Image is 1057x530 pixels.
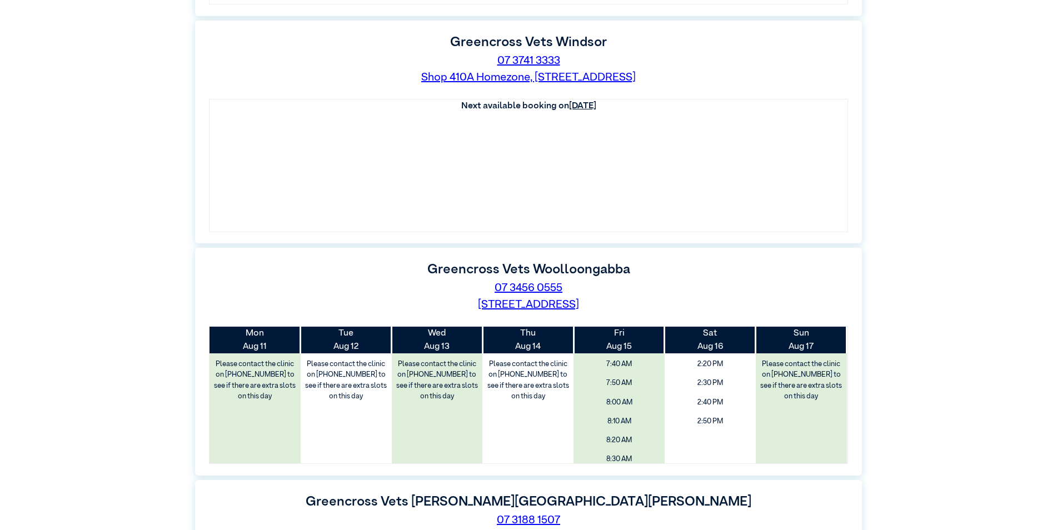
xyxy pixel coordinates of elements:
[421,72,636,83] a: Shop 410A Homezone, [STREET_ADDRESS]
[497,55,560,66] a: 07 3741 3333
[301,327,392,353] th: Aug 12
[210,99,847,113] th: Next available booking on
[211,356,300,404] label: Please contact the clinic on [PHONE_NUMBER] to see if there are extra slots on this day
[757,356,846,404] label: Please contact the clinic on [PHONE_NUMBER] to see if there are extra slots on this day
[577,451,661,467] span: 8:30 AM
[482,327,574,353] th: Aug 14
[665,327,756,353] th: Aug 16
[210,327,301,353] th: Aug 11
[302,356,391,404] label: Please contact the clinic on [PHONE_NUMBER] to see if there are extra slots on this day
[306,495,751,508] label: Greencross Vets [PERSON_NAME][GEOGRAPHIC_DATA][PERSON_NAME]
[577,432,661,448] span: 8:20 AM
[577,356,661,372] span: 7:40 AM
[478,299,579,310] a: [STREET_ADDRESS]
[393,356,482,404] label: Please contact the clinic on [PHONE_NUMBER] to see if there are extra slots on this day
[756,327,847,353] th: Aug 17
[577,413,661,429] span: 8:10 AM
[669,394,752,411] span: 2:40 PM
[450,36,607,49] label: Greencross Vets Windsor
[669,413,752,429] span: 2:50 PM
[574,327,665,353] th: Aug 15
[495,282,562,293] a: 07 3456 0555
[569,102,596,111] u: [DATE]
[427,263,630,276] label: Greencross Vets Woolloongabba
[577,394,661,411] span: 8:00 AM
[392,327,483,353] th: Aug 13
[483,356,572,404] label: Please contact the clinic on [PHONE_NUMBER] to see if there are extra slots on this day
[497,514,560,526] a: 07 3188 1507
[577,375,661,391] span: 7:50 AM
[669,356,752,372] span: 2:20 PM
[669,375,752,391] span: 2:30 PM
